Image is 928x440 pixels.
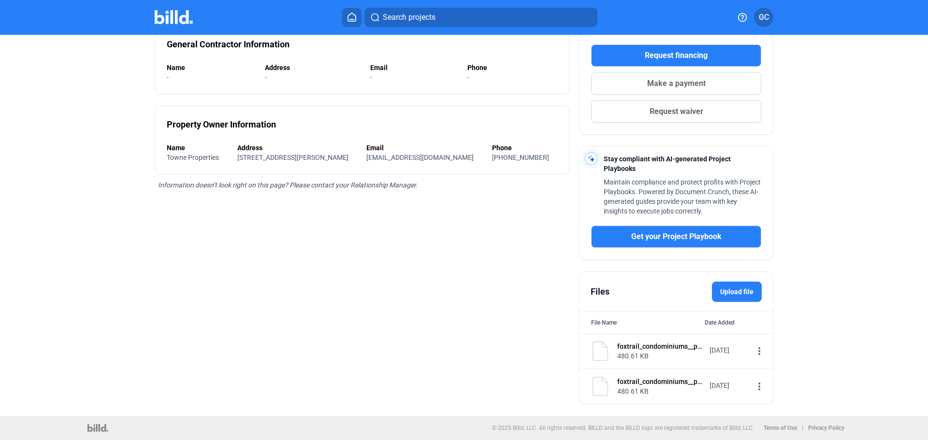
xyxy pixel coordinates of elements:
[617,377,703,386] div: foxtrail_condominiums__phase_iii_roof_replacement.pdf
[759,12,769,23] span: GC
[712,282,762,302] label: Upload file
[364,8,597,27] button: Search projects
[604,178,761,215] span: Maintain compliance and protect profits with Project Playbooks. Powered by Document Crunch, these...
[591,377,610,396] img: document
[492,425,754,431] p: © 2025 Billd, LLC. All rights reserved. BILLD and the BILLD logo are registered trademarks of Bil...
[265,73,267,81] span: -
[802,425,803,431] p: |
[492,154,549,161] span: [PHONE_NUMBER]
[467,73,469,81] span: -
[591,100,761,123] button: Request waiver
[617,386,703,396] div: 480.61 KB
[617,351,703,361] div: 480.61 KB
[591,226,761,248] button: Get your Project Playbook
[366,143,482,153] div: Email
[710,381,748,390] div: [DATE]
[591,44,761,67] button: Request financing
[604,155,731,172] span: Stay compliant with AI-generated Project Playbooks
[167,143,228,153] div: Name
[383,12,435,23] span: Search projects
[591,285,609,298] div: Files
[764,425,797,431] b: Terms of Use
[167,63,255,72] div: Name
[237,154,348,161] span: [STREET_ADDRESS][PERSON_NAME]
[754,381,765,392] mat-icon: more_vert
[754,345,765,357] mat-icon: more_vert
[158,181,418,189] span: Information doesn’t look right on this page? Please contact your Relationship Manager.
[167,38,290,51] div: General Contractor Information
[591,341,610,361] img: document
[167,154,219,161] span: Towne Properties
[591,72,761,95] button: Make a payment
[155,10,193,24] img: Billd Company Logo
[710,345,748,355] div: [DATE]
[167,118,276,131] div: Property Owner Information
[370,63,458,72] div: Email
[167,73,169,81] span: -
[617,341,703,351] div: foxtrail_condominiums__phase_iii_roof_replacement1.pdf
[754,8,773,27] button: GC
[808,425,844,431] b: Privacy Policy
[366,154,474,161] span: [EMAIL_ADDRESS][DOMAIN_NAME]
[492,143,558,153] div: Phone
[370,73,372,81] span: -
[237,143,357,153] div: Address
[645,50,708,61] span: Request financing
[650,106,703,117] span: Request waiver
[705,318,761,327] div: Date Added
[87,424,108,432] img: logo
[647,78,706,89] span: Make a payment
[467,63,557,72] div: Phone
[265,63,360,72] div: Address
[631,231,722,242] span: Get your Project Playbook
[591,318,617,327] div: File Name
